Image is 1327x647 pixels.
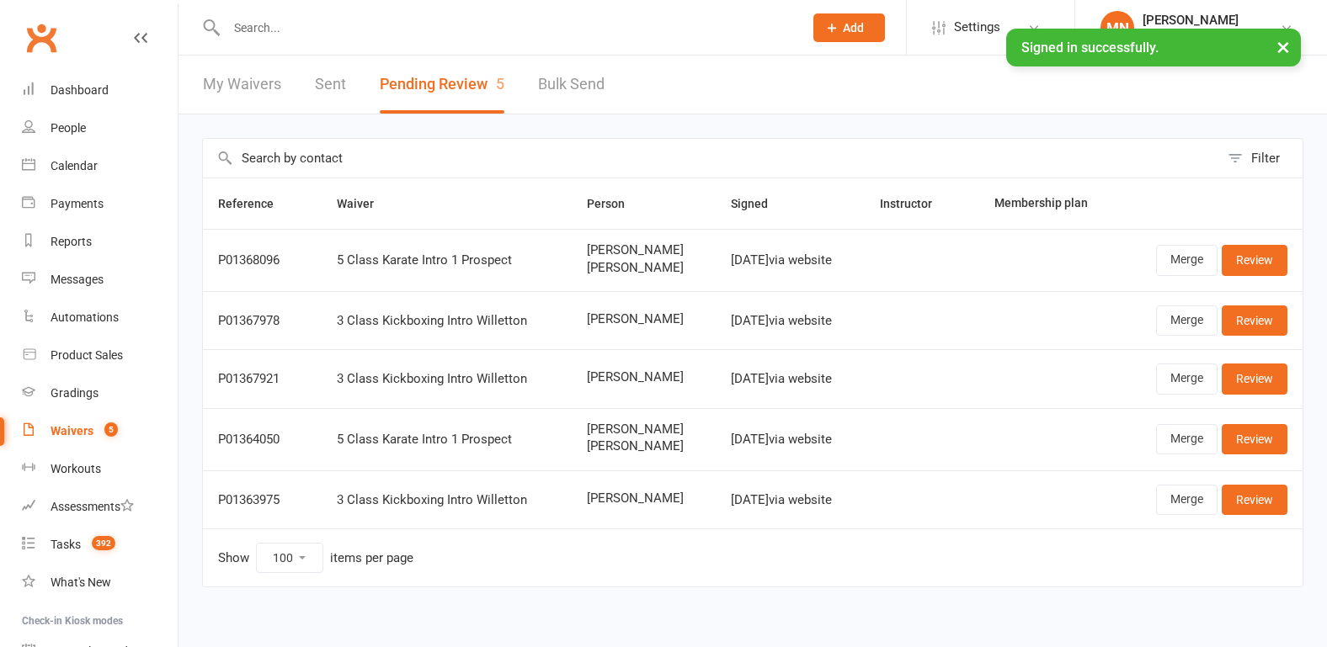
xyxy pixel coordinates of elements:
[587,194,643,214] button: Person
[496,75,504,93] span: 5
[979,178,1120,229] th: Membership plan
[51,538,81,551] div: Tasks
[22,223,178,261] a: Reports
[51,575,111,589] div: What's New
[731,432,850,447] div: [DATE] via website
[51,83,109,97] div: Dashboard
[22,374,178,412] a: Gradings
[218,432,306,447] div: P01364050
[20,17,62,59] a: Clubworx
[22,526,178,564] a: Tasks 392
[51,159,98,172] div: Calendar
[880,194,951,214] button: Instructor
[587,197,643,210] span: Person
[380,56,504,114] button: Pending Review5
[330,551,413,565] div: items per page
[731,194,786,214] button: Signed
[315,56,346,114] a: Sent
[1222,245,1287,275] a: Review
[22,412,178,450] a: Waivers 5
[51,386,99,400] div: Gradings
[587,422,701,437] span: [PERSON_NAME]
[1251,148,1280,168] div: Filter
[1268,29,1298,65] button: ×
[51,310,119,324] div: Automations
[22,450,178,488] a: Workouts
[51,500,134,513] div: Assessments
[1219,139,1303,178] button: Filter
[22,488,178,526] a: Assessments
[218,197,292,210] span: Reference
[1156,363,1218,394] a: Merge
[843,21,864,34] span: Add
[1156,245,1218,275] a: Merge
[587,491,701,506] span: [PERSON_NAME]
[22,261,178,299] a: Messages
[1101,11,1134,45] div: MN
[1143,28,1239,43] div: Spark Fitness
[731,197,786,210] span: Signed
[22,185,178,223] a: Payments
[587,439,701,453] span: [PERSON_NAME]
[218,253,306,268] div: P01368096
[337,372,557,386] div: 3 Class Kickboxing Intro Willetton
[587,312,701,326] span: [PERSON_NAME]
[1156,305,1218,336] a: Merge
[22,147,178,185] a: Calendar
[337,197,392,210] span: Waiver
[92,536,115,550] span: 392
[221,16,791,40] input: Search...
[51,197,104,210] div: Payments
[1222,363,1287,394] a: Review
[104,422,118,437] span: 5
[218,372,306,386] div: P01367921
[22,72,178,109] a: Dashboard
[1222,485,1287,515] a: Review
[731,493,850,507] div: [DATE] via website
[731,253,850,268] div: [DATE] via website
[587,243,701,257] span: [PERSON_NAME]
[1021,40,1159,56] span: Signed in successfully.
[1156,485,1218,515] a: Merge
[954,8,1000,46] span: Settings
[22,564,178,602] a: What's New
[51,121,86,135] div: People
[22,109,178,147] a: People
[538,56,605,114] a: Bulk Send
[1156,424,1218,454] a: Merge
[51,273,104,286] div: Messages
[337,194,392,214] button: Waiver
[218,493,306,507] div: P01363975
[337,493,557,507] div: 3 Class Kickboxing Intro Willetton
[51,462,101,475] div: Workouts
[731,314,850,328] div: [DATE] via website
[22,337,178,374] a: Product Sales
[203,139,1219,178] input: Search by contact
[203,56,281,114] a: My Waivers
[22,299,178,337] a: Automations
[587,370,701,384] span: [PERSON_NAME]
[51,235,92,248] div: Reports
[51,424,93,438] div: Waivers
[337,314,557,328] div: 3 Class Kickboxing Intro Willetton
[218,194,292,214] button: Reference
[337,432,557,447] div: 5 Class Karate Intro 1 Prospect
[1143,13,1239,28] div: [PERSON_NAME]
[218,543,413,573] div: Show
[337,253,557,268] div: 5 Class Karate Intro 1 Prospect
[1222,424,1287,454] a: Review
[880,197,951,210] span: Instructor
[218,314,306,328] div: P01367978
[51,348,123,362] div: Product Sales
[1222,305,1287,336] a: Review
[813,13,885,42] button: Add
[587,261,701,275] span: [PERSON_NAME]
[731,372,850,386] div: [DATE] via website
